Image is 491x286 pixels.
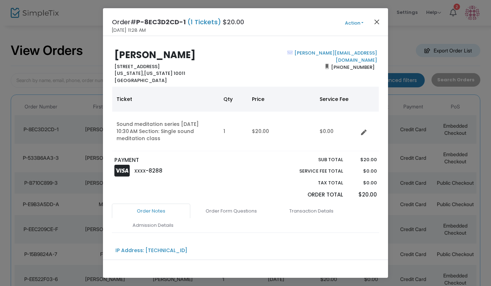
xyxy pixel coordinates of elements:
[293,50,377,63] a: [PERSON_NAME][EMAIL_ADDRESS][DOMAIN_NAME]
[248,112,315,151] td: $20.00
[114,63,185,84] b: [STREET_ADDRESS] [US_STATE] 10011 [GEOGRAPHIC_DATA]
[350,179,377,187] p: $0.00
[186,17,223,26] span: (1 Tickets)
[192,204,270,219] a: Order Form Questions
[372,17,382,26] button: Close
[112,112,219,151] td: Sound meditation series [DATE] 10:30 AM Section: Single sound meditation class
[333,19,376,27] button: Action
[350,168,377,175] p: $0.00
[146,167,162,174] span: -8288
[219,112,248,151] td: 1
[134,168,146,174] span: XXXX
[219,87,248,112] th: Qty
[114,70,144,77] span: [US_STATE],
[283,156,343,163] p: Sub total
[350,191,377,199] p: $20.00
[112,87,219,112] th: Ticket
[114,218,192,233] a: Admission Details
[283,168,343,175] p: Service Fee Total
[112,27,146,34] span: [DATE] 11:28 AM
[272,204,351,219] a: Transaction Details
[350,156,377,163] p: $20.00
[283,179,343,187] p: Tax Total
[315,87,358,112] th: Service Fee
[329,61,377,73] span: [PHONE_NUMBER]
[112,87,379,151] div: Data table
[136,17,186,26] span: P-8EC3D2CD-1
[112,204,190,219] a: Order Notes
[283,191,343,199] p: Order Total
[248,87,315,112] th: Price
[315,112,358,151] td: $0.00
[114,156,242,164] p: PAYMENT
[115,260,306,267] div: PS21 Center for Contemporary Performance T&C accepted via checkbox
[115,247,187,254] div: IP Address: [TECHNICAL_ID]
[112,17,244,27] h4: Order# $20.00
[114,48,196,61] b: [PERSON_NAME]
